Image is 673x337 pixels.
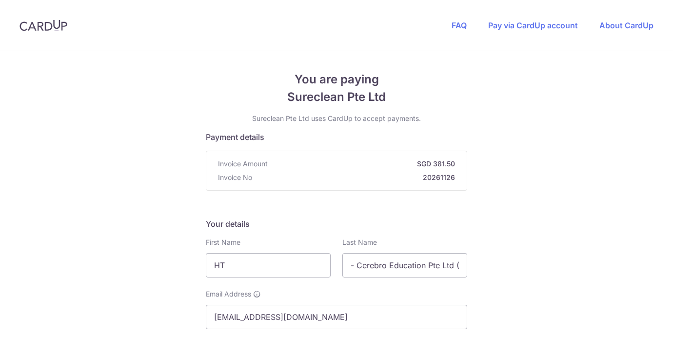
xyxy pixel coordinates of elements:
[218,173,252,182] span: Invoice No
[342,238,377,247] label: Last Name
[488,20,578,30] a: Pay via CardUp account
[206,305,467,329] input: Email address
[599,20,653,30] a: About CardUp
[206,71,467,88] span: You are paying
[272,159,455,169] strong: SGD 381.50
[206,253,331,278] input: First name
[20,20,67,31] img: CardUp
[206,289,251,299] span: Email Address
[342,253,467,278] input: Last name
[206,131,467,143] h5: Payment details
[206,218,467,230] h5: Your details
[206,88,467,106] span: Sureclean Pte Ltd
[256,173,455,182] strong: 20261126
[452,20,467,30] a: FAQ
[206,114,467,123] p: Sureclean Pte Ltd uses CardUp to accept payments.
[218,159,268,169] span: Invoice Amount
[206,238,240,247] label: First Name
